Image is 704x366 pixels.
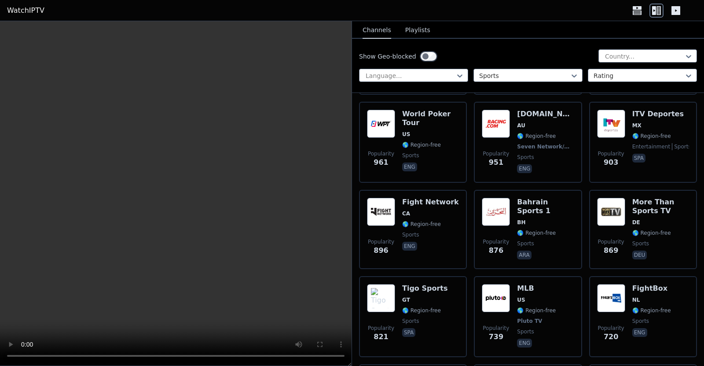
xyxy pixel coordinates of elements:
span: sports [632,318,649,325]
span: sports [402,318,419,325]
span: 720 [604,332,618,342]
span: 🌎 Region-free [632,229,671,237]
img: Bahrain Sports 1 [482,198,510,226]
span: GT [402,296,410,303]
img: FightBox [597,284,625,312]
p: ara [517,251,531,259]
span: 876 [489,245,503,256]
span: DE [632,219,640,226]
span: Popularity [368,238,394,245]
p: eng [402,242,417,251]
h6: Fight Network [402,198,459,207]
h6: FightBox [632,284,671,293]
span: entertainment [632,143,671,150]
span: Popularity [368,150,394,157]
span: 🌎 Region-free [402,307,441,314]
span: 🌎 Region-free [632,307,671,314]
span: sports [517,328,534,335]
span: Popularity [598,238,624,245]
img: Fight Network [367,198,395,226]
span: 🌎 Region-free [517,307,556,314]
h6: MLB [517,284,556,293]
span: US [517,296,525,303]
p: eng [517,164,532,173]
span: NL [632,296,640,303]
span: Popularity [368,325,394,332]
span: Pluto TV [517,318,542,325]
img: Tigo Sports [367,284,395,312]
img: ITV Deportes [597,110,625,138]
p: eng [632,328,647,337]
span: 🌎 Region-free [402,221,441,228]
button: Playlists [405,22,430,39]
span: 🌎 Region-free [517,229,556,237]
img: More Than Sports TV [597,198,625,226]
span: 896 [374,245,388,256]
span: sports [402,231,419,238]
label: Show Geo-blocked [359,52,416,61]
span: 821 [374,332,388,342]
p: spa [402,328,415,337]
button: Channels [363,22,391,39]
img: Racing.com [482,110,510,138]
h6: World Poker Tour [402,110,459,127]
h6: ITV Deportes [632,110,689,118]
h6: More Than Sports TV [632,198,689,215]
span: CA [402,210,410,217]
span: sports [632,240,649,247]
span: 951 [489,157,503,168]
span: 869 [604,245,618,256]
span: 739 [489,332,503,342]
span: 🌎 Region-free [632,133,671,140]
span: 961 [374,157,388,168]
span: BH [517,219,525,226]
span: MX [632,122,642,129]
span: Popularity [598,150,624,157]
h6: Tigo Sports [402,284,447,293]
span: Seven Network/Foxtel [517,143,572,150]
span: sports [672,143,691,150]
img: World Poker Tour [367,110,395,138]
span: US [402,131,410,138]
span: 903 [604,157,618,168]
span: sports [517,154,534,161]
span: sports [517,240,534,247]
p: deu [632,251,647,259]
h6: Bahrain Sports 1 [517,198,574,215]
p: eng [402,163,417,171]
p: eng [517,339,532,348]
span: AU [517,122,525,129]
span: Popularity [483,325,509,332]
p: spa [632,154,645,163]
span: Popularity [483,238,509,245]
span: sports [402,152,419,159]
span: Popularity [598,325,624,332]
a: WatchIPTV [7,5,44,16]
span: 🌎 Region-free [402,141,441,148]
h6: [DOMAIN_NAME] [517,110,574,118]
img: MLB [482,284,510,312]
span: 🌎 Region-free [517,133,556,140]
span: Popularity [483,150,509,157]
